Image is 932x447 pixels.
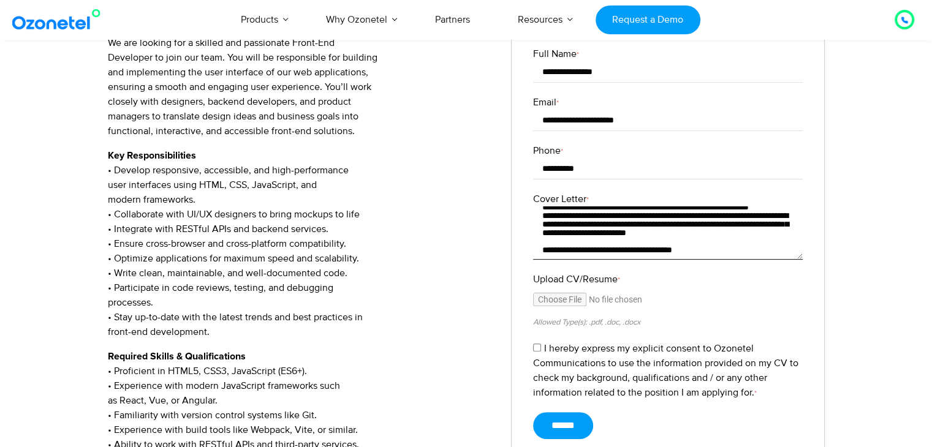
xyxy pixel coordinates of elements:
[108,351,246,361] strong: Required Skills & Qualifications
[533,95,803,110] label: Email
[533,317,640,327] small: Allowed Type(s): .pdf, .doc, .docx
[108,151,196,160] strong: Key Responsibilities
[108,148,493,339] p: • Develop responsive, accessible, and high-performance user interfaces using HTML, CSS, JavaScrip...
[533,192,803,206] label: Cover Letter
[533,272,803,287] label: Upload CV/Resume
[108,21,493,138] p: We are looking for a skilled and passionate Front-End Developer to join our team. You will be res...
[533,143,803,158] label: Phone
[533,342,798,399] label: I hereby express my explicit consent to Ozonetel Communications to use the information provided o...
[533,47,803,61] label: Full Name
[596,6,700,34] a: Request a Demo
